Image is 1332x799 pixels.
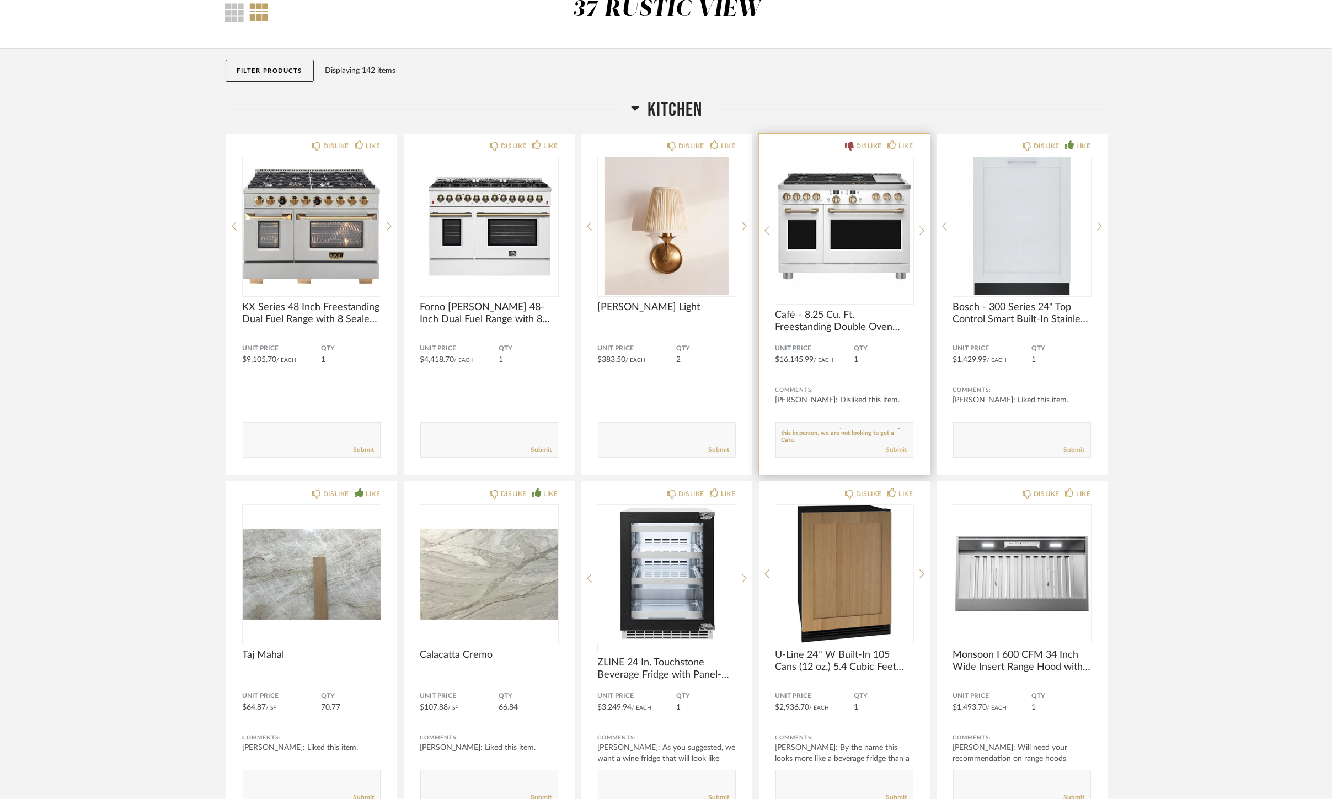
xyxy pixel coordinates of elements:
div: 0 [775,157,913,295]
a: Submit [709,445,730,455]
span: $64.87 [243,704,266,711]
span: QTY [322,344,381,353]
span: Unit Price [420,344,499,353]
div: DISLIKE [856,488,882,499]
span: $9,105.70 [243,356,277,364]
div: [PERSON_NAME]: By the name this looks more like a beverage fridge than a wine fridg... [775,742,913,775]
div: DISLIKE [856,141,882,152]
span: Forno [PERSON_NAME] 48-Inch Dual Fuel Range with 8 Burners and 6.58 Cu.Ft. Electric Convection Ov... [420,301,558,326]
div: 0 [598,505,736,643]
img: undefined [953,157,1091,295]
div: [PERSON_NAME]: As you suggested, we want a wine fridge that will look like another c... [598,742,736,775]
a: Submit [354,445,375,455]
span: QTY [322,692,381,701]
span: ZLINE 24 In. Touchstone Beverage Fridge with Panel-Ready Glass Door [598,657,736,681]
div: LIKE [1076,488,1090,499]
span: Unit Price [775,344,854,353]
span: Unit Price [953,692,1032,701]
span: / Each [277,358,297,363]
img: undefined [598,157,736,295]
span: U-Line 24'' W Built-In 105 Cans (12 oz.) 5.4 Cubic Feet Beverage Cooler with Wine Storage and Rev... [775,649,913,673]
span: QTY [677,344,736,353]
div: Comments: [243,732,381,743]
div: [PERSON_NAME]: Liked this item. [420,742,558,753]
span: [PERSON_NAME] Light [598,301,736,313]
span: Kitchen [648,98,702,122]
span: Unit Price [598,692,677,701]
img: undefined [775,505,913,643]
span: Unit Price [953,344,1032,353]
span: $4,418.70 [420,356,454,364]
div: LIKE [366,141,380,152]
span: Taj Mahal [243,649,381,661]
img: undefined [420,505,558,643]
div: Comments: [775,385,913,396]
span: Bosch - 300 Series 24" Top Control Smart Built-In Stainless Steel Tub Dishwasher with 3rd Rack an... [953,301,1091,326]
div: LIKE [543,488,558,499]
span: $3,249.94 [598,704,632,711]
span: / SF [448,705,459,711]
span: QTY [854,692,913,701]
div: DISLIKE [323,141,349,152]
span: 2 [677,356,681,364]
span: 66.84 [499,704,518,711]
div: LIKE [721,488,735,499]
a: Submit [1064,445,1085,455]
div: DISLIKE [1034,141,1060,152]
div: LIKE [898,141,913,152]
div: DISLIKE [1034,488,1060,499]
span: QTY [499,692,558,701]
span: / Each [632,705,652,711]
span: / Each [814,358,834,363]
span: Unit Price [420,692,499,701]
span: 1 [677,704,681,711]
a: Submit [531,445,552,455]
div: Comments: [775,732,913,743]
a: Submit [886,445,907,455]
button: Filter Products [226,60,314,82]
div: Comments: [420,732,558,743]
div: [PERSON_NAME]: Liked this item. [953,395,1091,406]
span: QTY [1032,344,1091,353]
div: DISLIKE [501,488,527,499]
span: 1 [854,704,859,711]
div: Comments: [598,732,736,743]
span: 1 [499,356,504,364]
span: / Each [987,705,1007,711]
div: DISLIKE [323,488,349,499]
div: LIKE [1076,141,1090,152]
img: undefined [598,505,736,643]
span: 70.77 [322,704,341,711]
div: LIKE [898,488,913,499]
span: / Each [626,358,646,363]
div: [PERSON_NAME]: Will need your recommendation on range hoods [953,742,1091,764]
div: [PERSON_NAME]: Disliked this item. [775,395,913,406]
img: undefined [953,505,1091,643]
span: $2,936.70 [775,704,810,711]
span: QTY [1032,692,1091,701]
span: 1 [1032,704,1036,711]
span: $107.88 [420,704,448,711]
span: $1,429.99 [953,356,987,364]
span: / Each [987,358,1007,363]
span: Unit Price [243,692,322,701]
span: Calacatta Cremo [420,649,558,661]
div: LIKE [543,141,558,152]
span: QTY [499,344,558,353]
span: $1,493.70 [953,704,987,711]
div: Displaying 142 items [325,65,1103,77]
div: Comments: [953,732,1091,743]
span: 1 [854,356,859,364]
span: 1 [1032,356,1036,364]
div: LIKE [721,141,735,152]
span: Unit Price [598,344,677,353]
span: / Each [810,705,830,711]
div: DISLIKE [678,141,704,152]
span: / Each [454,358,474,363]
span: $16,145.99 [775,356,814,364]
span: Café - 8.25 Cu. Ft. Freestanding Double Oven Dual Fuel True Convection Range with 6 Burners, Cust... [775,309,913,333]
img: undefined [775,157,913,295]
img: undefined [243,157,381,295]
span: QTY [854,344,913,353]
span: 1 [322,356,326,364]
